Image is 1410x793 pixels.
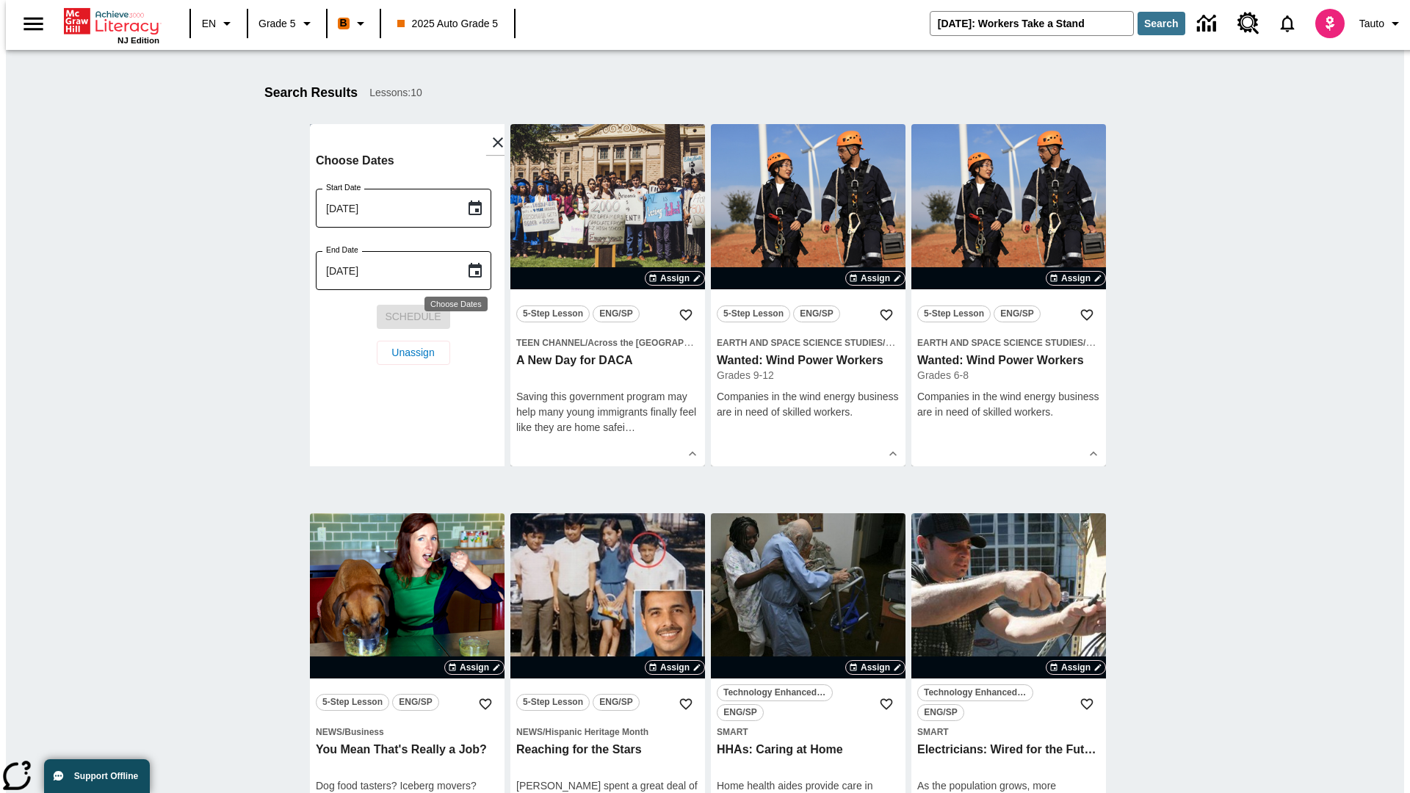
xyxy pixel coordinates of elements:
span: EN [202,16,216,32]
div: lesson details [711,124,905,466]
span: Assign [861,272,890,285]
h3: Wanted: Wind Power Workers [717,353,900,369]
span: / [585,338,587,348]
span: Topic: Earth and Space Science Studies/Human Impacts on Earth's Systems [917,335,1100,350]
button: Technology Enhanced Item [917,684,1033,701]
button: Add to Favorites [1074,691,1100,717]
h3: Wanted: Wind Power Workers [917,353,1100,369]
span: ENG/SP [1000,306,1033,322]
div: Companies in the wind energy business are in need of skilled workers. [717,389,900,420]
button: Assign Choose Dates [1046,660,1106,675]
span: Assign [660,272,690,285]
span: Business [344,727,383,737]
button: Add to Favorites [673,691,699,717]
span: Human Impacts on Earth's Systems [1085,338,1235,348]
span: Technology Enhanced Item [723,685,826,700]
button: Add to Favorites [1074,302,1100,328]
span: Assign [1061,272,1091,285]
button: Show Details [1082,443,1104,465]
div: Saving this government program may help many young immigrants finally feel like they are home safe [516,389,699,435]
span: Smart [717,727,748,737]
a: Home [64,7,159,36]
span: Assign [861,661,890,674]
button: Close [485,130,510,155]
span: Unassign [391,345,434,361]
span: NJ Edition [117,36,159,45]
button: Profile/Settings [1353,10,1410,37]
span: Assign [1061,661,1091,674]
span: 5-Step Lesson [523,306,583,322]
span: ENG/SP [800,306,833,322]
span: Grade 5 [258,16,296,32]
label: End Date [326,245,358,256]
button: Choose date, selected date is Sep 13, 2025 [460,194,490,223]
button: ENG/SP [917,704,964,721]
span: 5-Step Lesson [322,695,383,710]
a: Data Center [1188,4,1229,44]
button: Show Details [681,443,704,465]
button: ENG/SP [994,305,1041,322]
span: 5-Step Lesson [924,306,984,322]
label: Start Date [326,182,361,193]
span: Tauto [1359,16,1384,32]
button: Assign Choose Dates [444,660,505,675]
button: 5-Step Lesson [917,305,991,322]
button: 5-Step Lesson [316,694,389,711]
button: Grade: Grade 5, Select a grade [253,10,322,37]
div: Choose date [316,151,510,377]
span: Technology Enhanced Item [924,685,1027,700]
button: Add to Favorites [673,302,699,328]
h6: Choose Dates [316,151,510,171]
span: News [316,727,342,737]
span: / [543,727,545,737]
button: Assign Choose Dates [845,660,905,675]
span: Assign [460,661,489,674]
button: ENG/SP [717,704,764,721]
h1: Search Results [264,85,358,101]
span: Topic: Earth and Space Science Studies/Human Impacts on Earth's Systems [717,335,900,350]
button: Show Details [882,443,904,465]
span: / [1083,336,1096,348]
span: / [883,336,895,348]
button: Assign Choose Dates [845,271,905,286]
button: 5-Step Lesson [717,305,790,322]
input: MMMM-DD-YYYY [316,189,455,228]
span: Topic: News/Hispanic Heritage Month [516,724,699,739]
input: search field [930,12,1133,35]
h3: You Mean That's Really a Job? [316,742,499,758]
a: Resource Center, Will open in new tab [1229,4,1268,43]
button: Language: EN, Select a language [195,10,242,37]
span: ENG/SP [599,695,632,710]
span: B [340,14,347,32]
button: ENG/SP [593,305,640,322]
button: Select a new avatar [1306,4,1353,43]
span: Assign [660,661,690,674]
span: ENG/SP [599,306,632,322]
span: Topic: News/Business [316,724,499,739]
button: Assign Choose Dates [1046,271,1106,286]
span: Earth and Space Science Studies [717,338,883,348]
button: Support Offline [44,759,150,793]
span: ENG/SP [399,695,432,710]
button: 5-Step Lesson [516,305,590,322]
button: Assign Choose Dates [645,271,705,286]
h3: A New Day for DACA [516,353,699,369]
span: 5-Step Lesson [523,695,583,710]
div: Companies in the wind energy business are in need of skilled workers. [917,389,1100,420]
span: Earth and Space Science Studies [917,338,1083,348]
span: Smart [917,727,949,737]
button: ENG/SP [793,305,840,322]
button: Assign Choose Dates [645,660,705,675]
h3: Reaching for the Stars [516,742,699,758]
button: Choose date, selected date is Sep 13, 2025 [460,256,490,286]
button: Open side menu [12,2,55,46]
button: ENG/SP [593,694,640,711]
span: Human Impacts on Earth's Systems [885,338,1035,348]
span: Across the [GEOGRAPHIC_DATA] [587,338,730,348]
button: Search [1138,12,1185,35]
span: Support Offline [74,771,138,781]
span: ENG/SP [924,705,957,720]
div: Choose Dates [424,297,488,311]
button: Add to Favorites [472,691,499,717]
span: Topic: Teen Channel/Across the US [516,335,699,350]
